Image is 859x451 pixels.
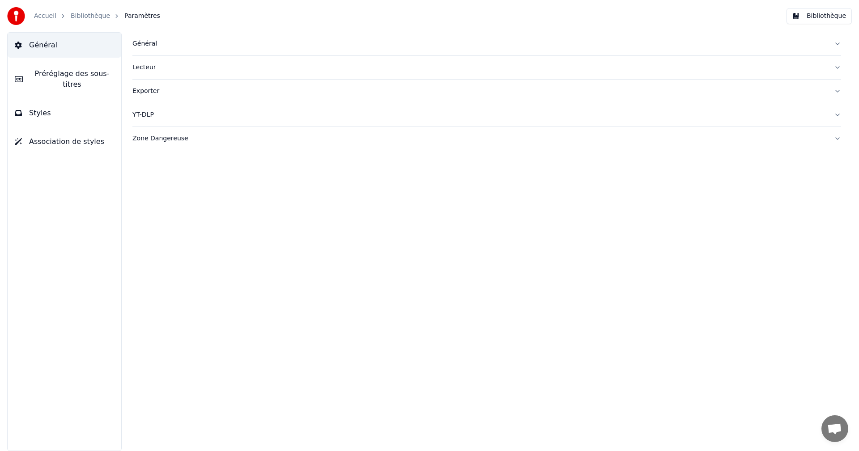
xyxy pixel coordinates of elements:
[8,101,121,126] button: Styles
[132,134,827,143] div: Zone Dangereuse
[7,7,25,25] img: youka
[124,12,160,21] span: Paramètres
[29,40,57,51] span: Général
[8,33,121,58] button: Général
[132,127,841,150] button: Zone Dangereuse
[132,39,827,48] div: Général
[34,12,160,21] nav: breadcrumb
[132,103,841,126] button: YT-DLP
[132,87,827,96] div: Exporter
[29,108,51,118] span: Styles
[34,12,56,21] a: Accueil
[8,61,121,97] button: Préréglage des sous-titres
[132,80,841,103] button: Exporter
[71,12,110,21] a: Bibliothèque
[787,8,852,24] button: Bibliothèque
[132,56,841,79] button: Lecteur
[821,415,848,442] div: Ouvrir le chat
[30,68,114,90] span: Préréglage des sous-titres
[132,110,827,119] div: YT-DLP
[132,32,841,55] button: Général
[8,129,121,154] button: Association de styles
[132,63,827,72] div: Lecteur
[29,136,104,147] span: Association de styles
